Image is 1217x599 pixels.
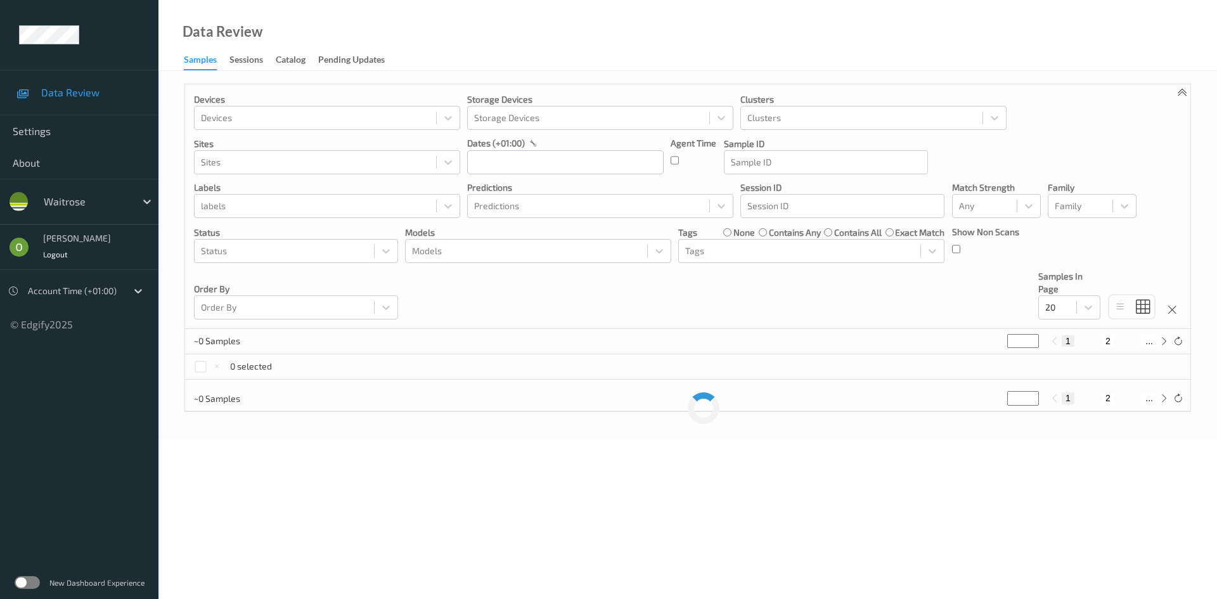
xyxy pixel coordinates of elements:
p: Order By [194,283,398,295]
label: contains any [769,226,821,239]
p: Samples In Page [1038,270,1100,295]
label: none [733,226,755,239]
p: Storage Devices [467,93,733,106]
p: Devices [194,93,460,106]
button: 2 [1102,335,1114,347]
div: Samples [184,53,217,70]
div: Catalog [276,53,306,69]
label: contains all [834,226,882,239]
p: Show Non Scans [952,226,1019,238]
a: Pending Updates [318,51,397,69]
a: Samples [184,51,229,70]
div: Data Review [183,25,262,38]
p: Sample ID [724,138,928,150]
button: 1 [1062,335,1074,347]
a: Catalog [276,51,318,69]
p: ~0 Samples [194,392,289,405]
p: Tags [678,226,697,239]
div: Pending Updates [318,53,385,69]
p: 0 selected [230,360,272,373]
p: Models [405,226,671,239]
button: ... [1142,392,1157,404]
p: Family [1048,181,1137,194]
p: labels [194,181,460,194]
p: Sites [194,138,460,150]
div: Sessions [229,53,263,69]
label: exact match [895,226,944,239]
p: Session ID [740,181,944,194]
p: Predictions [467,181,733,194]
button: 2 [1102,392,1114,404]
p: dates (+01:00) [467,137,525,150]
p: Status [194,226,398,239]
button: ... [1142,335,1157,347]
p: Clusters [740,93,1007,106]
button: 1 [1062,392,1074,404]
a: Sessions [229,51,276,69]
p: Agent Time [671,137,716,150]
p: ~0 Samples [194,335,289,347]
p: Match Strength [952,181,1041,194]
